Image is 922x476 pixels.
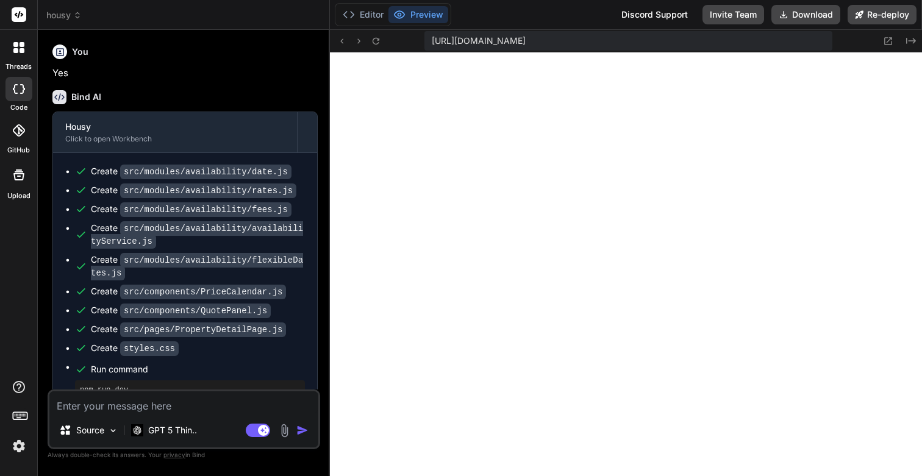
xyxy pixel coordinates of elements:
[277,424,291,438] img: attachment
[702,5,764,24] button: Invite Team
[10,102,27,113] label: code
[91,363,305,375] span: Run command
[65,121,285,133] div: Housy
[9,436,29,456] img: settings
[120,165,291,179] code: src/modules/availability/date.js
[388,6,448,23] button: Preview
[91,342,179,355] div: Create
[163,451,185,458] span: privacy
[771,5,840,24] button: Download
[120,202,291,217] code: src/modules/availability/fees.js
[120,183,296,198] code: src/modules/availability/rates.js
[91,285,286,298] div: Create
[91,165,291,178] div: Create
[91,222,305,247] div: Create
[120,322,286,337] code: src/pages/PropertyDetailPage.js
[148,424,197,436] p: GPT 5 Thin..
[7,191,30,201] label: Upload
[71,91,101,103] h6: Bind AI
[76,424,104,436] p: Source
[48,449,320,461] p: Always double-check its answers. Your in Bind
[65,134,285,144] div: Click to open Workbench
[80,385,300,395] pre: npm run dev
[432,35,526,47] span: [URL][DOMAIN_NAME]
[120,304,271,318] code: src/components/QuotePanel.js
[72,46,88,58] h6: You
[614,5,695,24] div: Discord Support
[53,112,297,152] button: HousyClick to open Workbench
[5,62,32,72] label: threads
[120,285,286,299] code: src/components/PriceCalendar.js
[91,254,305,279] div: Create
[338,6,388,23] button: Editor
[91,304,271,317] div: Create
[91,323,286,336] div: Create
[91,184,296,197] div: Create
[52,66,318,80] p: Yes
[7,145,30,155] label: GitHub
[91,221,303,249] code: src/modules/availability/availabilityService.js
[91,253,303,280] code: src/modules/availability/flexibleDates.js
[91,203,291,216] div: Create
[108,425,118,436] img: Pick Models
[296,424,309,436] img: icon
[848,5,917,24] button: Re-deploy
[120,341,179,356] code: styles.css
[131,424,143,436] img: GPT 5 Thinking High
[46,9,82,21] span: housy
